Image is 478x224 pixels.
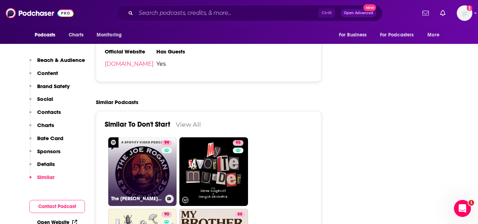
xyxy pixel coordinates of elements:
button: Charts [29,122,54,135]
button: Similar [29,174,54,187]
a: 88 [235,212,245,217]
button: open menu [30,28,65,42]
p: Sponsors [37,148,61,155]
iframe: Intercom live chat [454,200,471,217]
p: Brand Safety [37,83,70,90]
button: open menu [422,28,448,42]
a: Charts [64,28,88,42]
button: open menu [92,28,131,42]
span: Charts [69,30,84,40]
p: Content [37,70,58,76]
button: Show profile menu [457,5,472,21]
span: Logged in as MattieVG [457,5,472,21]
span: 90 [164,211,169,218]
button: Contact Podcast [29,200,85,213]
svg: Add a profile image [467,5,472,11]
input: Search podcasts, credits, & more... [136,7,318,19]
a: Similar To Don't Start [105,120,170,129]
button: open menu [375,28,424,42]
button: Contacts [29,109,61,122]
span: 88 [237,211,242,218]
button: Brand Safety [29,83,70,96]
span: More [427,30,439,40]
h3: The [PERSON_NAME] Experience [111,196,162,202]
span: For Business [339,30,367,40]
span: Open Advanced [344,11,373,15]
a: Show notifications dropdown [437,7,448,19]
img: User Profile [457,5,472,21]
img: Podchaser - Follow, Share and Rate Podcasts [6,6,74,20]
button: Rate Card [29,135,63,148]
a: View All [176,121,201,128]
button: Social [29,96,53,109]
a: 90 [161,212,172,217]
h2: Similar Podcasts [96,99,138,105]
span: 95 [236,139,241,147]
span: Podcasts [35,30,56,40]
a: 99The [PERSON_NAME] Experience [108,137,177,206]
h3: Has Guests [156,48,208,55]
a: [DOMAIN_NAME] [105,61,154,67]
h3: Official Website [105,48,157,55]
span: Ctrl K [318,8,335,18]
p: Rate Card [37,135,63,142]
p: Similar [37,174,54,180]
span: For Podcasters [380,30,414,40]
button: Sponsors [29,148,61,161]
a: 95 [179,137,248,206]
p: Social [37,96,53,102]
div: Search podcasts, credits, & more... [116,5,382,21]
span: Yes [156,61,208,67]
span: New [363,4,376,11]
button: open menu [334,28,376,42]
span: 1 [468,200,474,206]
span: 99 [164,139,169,147]
p: Details [37,161,55,167]
a: 95 [233,140,243,146]
p: Contacts [37,109,61,115]
p: Reach & Audience [37,57,85,63]
button: Content [29,70,58,83]
button: Reach & Audience [29,57,85,70]
button: Open AdvancedNew [341,9,376,17]
button: Details [29,161,55,174]
a: 99 [161,140,172,146]
a: Show notifications dropdown [420,7,432,19]
p: Charts [37,122,54,128]
span: Monitoring [97,30,122,40]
